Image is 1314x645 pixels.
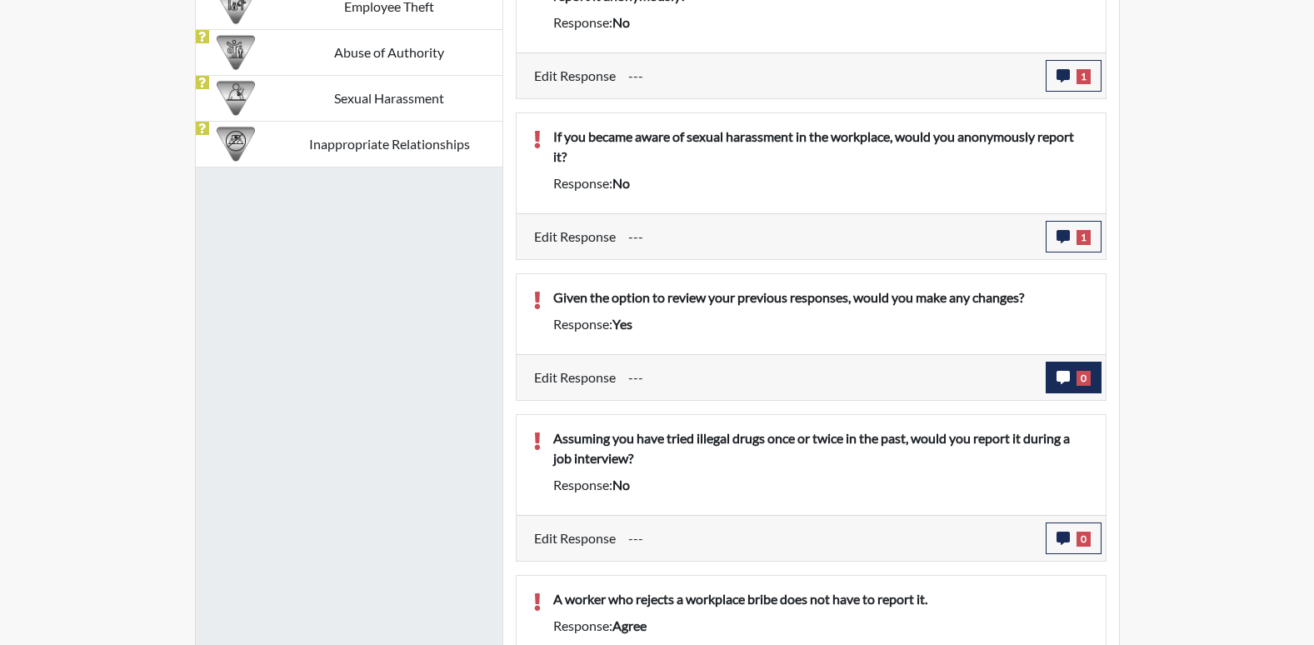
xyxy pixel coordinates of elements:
[541,314,1102,334] div: Response:
[217,33,255,72] img: CATEGORY%20ICON-01.94e51fac.png
[553,589,1089,609] p: A worker who rejects a workplace bribe does not have to report it.
[217,125,255,163] img: CATEGORY%20ICON-14.139f8ef7.png
[534,221,616,252] label: Edit Response
[1077,230,1091,245] span: 1
[534,522,616,554] label: Edit Response
[612,617,647,633] span: agree
[612,316,632,332] span: yes
[541,616,1102,636] div: Response:
[217,79,255,117] img: CATEGORY%20ICON-23.dd685920.png
[616,60,1046,92] div: Update the test taker's response, the change might impact the score
[1077,532,1091,547] span: 0
[1046,221,1102,252] button: 1
[616,522,1046,554] div: Update the test taker's response, the change might impact the score
[612,477,630,492] span: no
[553,428,1089,468] p: Assuming you have tried illegal drugs once or twice in the past, would you report it during a job...
[1077,371,1091,386] span: 0
[1046,522,1102,554] button: 0
[277,75,502,121] td: Sexual Harassment
[616,362,1046,393] div: Update the test taker's response, the change might impact the score
[541,173,1102,193] div: Response:
[612,14,630,30] span: no
[534,60,616,92] label: Edit Response
[277,29,502,75] td: Abuse of Authority
[1046,362,1102,393] button: 0
[1046,60,1102,92] button: 1
[277,121,502,167] td: Inappropriate Relationships
[553,287,1089,307] p: Given the option to review your previous responses, would you make any changes?
[541,475,1102,495] div: Response:
[553,127,1089,167] p: If you became aware of sexual harassment in the workplace, would you anonymously report it?
[1077,69,1091,84] span: 1
[534,362,616,393] label: Edit Response
[541,12,1102,32] div: Response:
[616,221,1046,252] div: Update the test taker's response, the change might impact the score
[612,175,630,191] span: no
